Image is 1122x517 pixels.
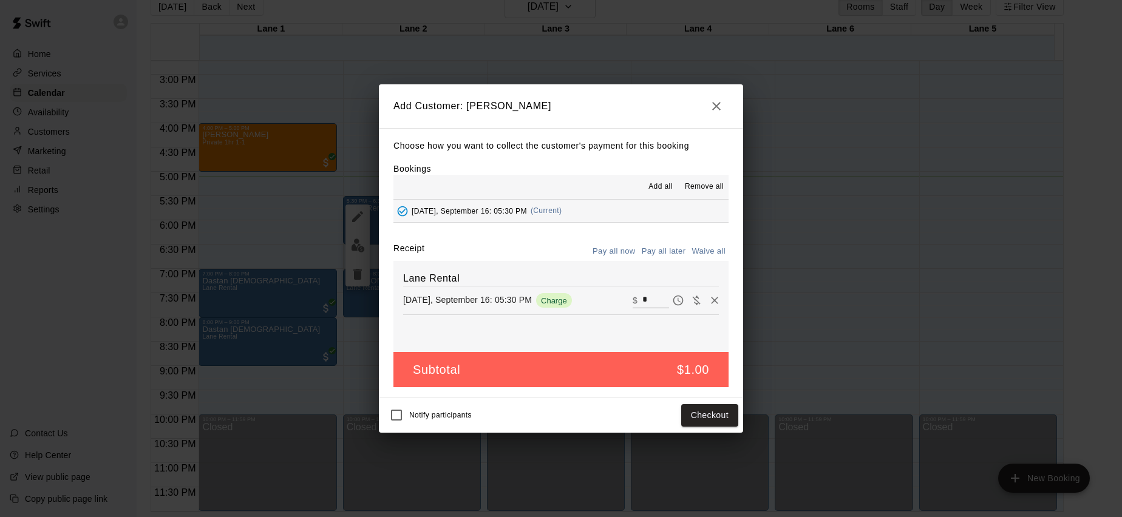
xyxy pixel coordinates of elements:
[669,294,687,305] span: Pay later
[403,294,532,306] p: [DATE], September 16: 05:30 PM
[393,242,424,261] label: Receipt
[393,138,729,154] p: Choose how you want to collect the customer's payment for this booking
[639,242,689,261] button: Pay all later
[590,242,639,261] button: Pay all now
[393,202,412,220] button: Added - Collect Payment
[687,294,705,305] span: Waive payment
[641,177,680,197] button: Add all
[680,177,729,197] button: Remove all
[403,271,719,286] h6: Lane Rental
[681,404,738,427] button: Checkout
[648,181,673,193] span: Add all
[412,206,527,215] span: [DATE], September 16: 05:30 PM
[409,411,472,420] span: Notify participants
[393,200,729,222] button: Added - Collect Payment[DATE], September 16: 05:30 PM(Current)
[677,362,709,378] h5: $1.00
[688,242,729,261] button: Waive all
[531,206,562,215] span: (Current)
[413,362,460,378] h5: Subtotal
[685,181,724,193] span: Remove all
[379,84,743,128] h2: Add Customer: [PERSON_NAME]
[536,296,572,305] span: Charge
[705,291,724,309] button: Remove
[393,164,431,174] label: Bookings
[633,294,637,306] p: $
